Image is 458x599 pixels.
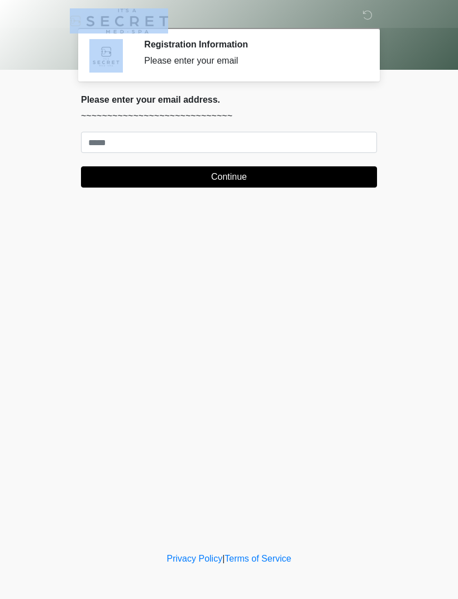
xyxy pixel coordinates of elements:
img: It's A Secret Med Spa Logo [70,8,168,33]
img: Agent Avatar [89,39,123,73]
button: Continue [81,166,377,188]
a: Privacy Policy [167,554,223,563]
p: ~~~~~~~~~~~~~~~~~~~~~~~~~~~~~ [81,109,377,123]
a: | [222,554,225,563]
h2: Registration Information [144,39,360,50]
a: Terms of Service [225,554,291,563]
h2: Please enter your email address. [81,94,377,105]
div: Please enter your email [144,54,360,68]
